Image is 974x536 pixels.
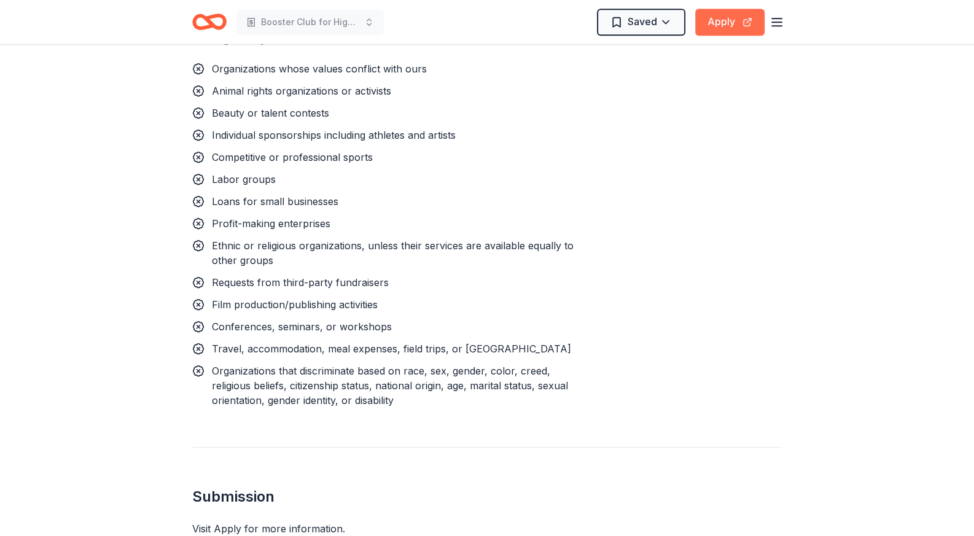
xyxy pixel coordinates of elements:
span: Travel, accommodation, meal expenses, field trips, or [GEOGRAPHIC_DATA] [212,343,571,355]
span: Profit-making enterprises [212,217,330,230]
a: Home [192,7,227,36]
h2: Submission [192,487,782,507]
button: Apply [695,9,765,36]
button: Saved [597,9,685,36]
span: Loans for small businesses [212,195,338,208]
span: Organizations whose values conflict with ours [212,63,427,75]
span: Booster Club for High School Pomline [261,15,359,29]
span: Labor groups [212,173,276,185]
span: Organizations that discriminate based on race, sex, gender, color, creed, religious beliefs, citi... [212,365,568,406]
span: Beauty or talent contests [212,107,329,119]
span: Ethnic or religious organizations, unless their services are available equally to other groups [212,239,574,266]
span: Conferences, seminars, or workshops [212,320,392,333]
span: Animal rights organizations or activists [212,85,391,97]
span: Film production/publishing activities [212,298,378,311]
div: Visit Apply for more information. [192,521,782,536]
button: Booster Club for High School Pomline [236,10,384,34]
span: Individual sponsorships including athletes and artists [212,129,456,141]
span: Competitive or professional sports [212,151,373,163]
span: Requests from third-party fundraisers [212,276,389,289]
span: Saved [628,14,657,29]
